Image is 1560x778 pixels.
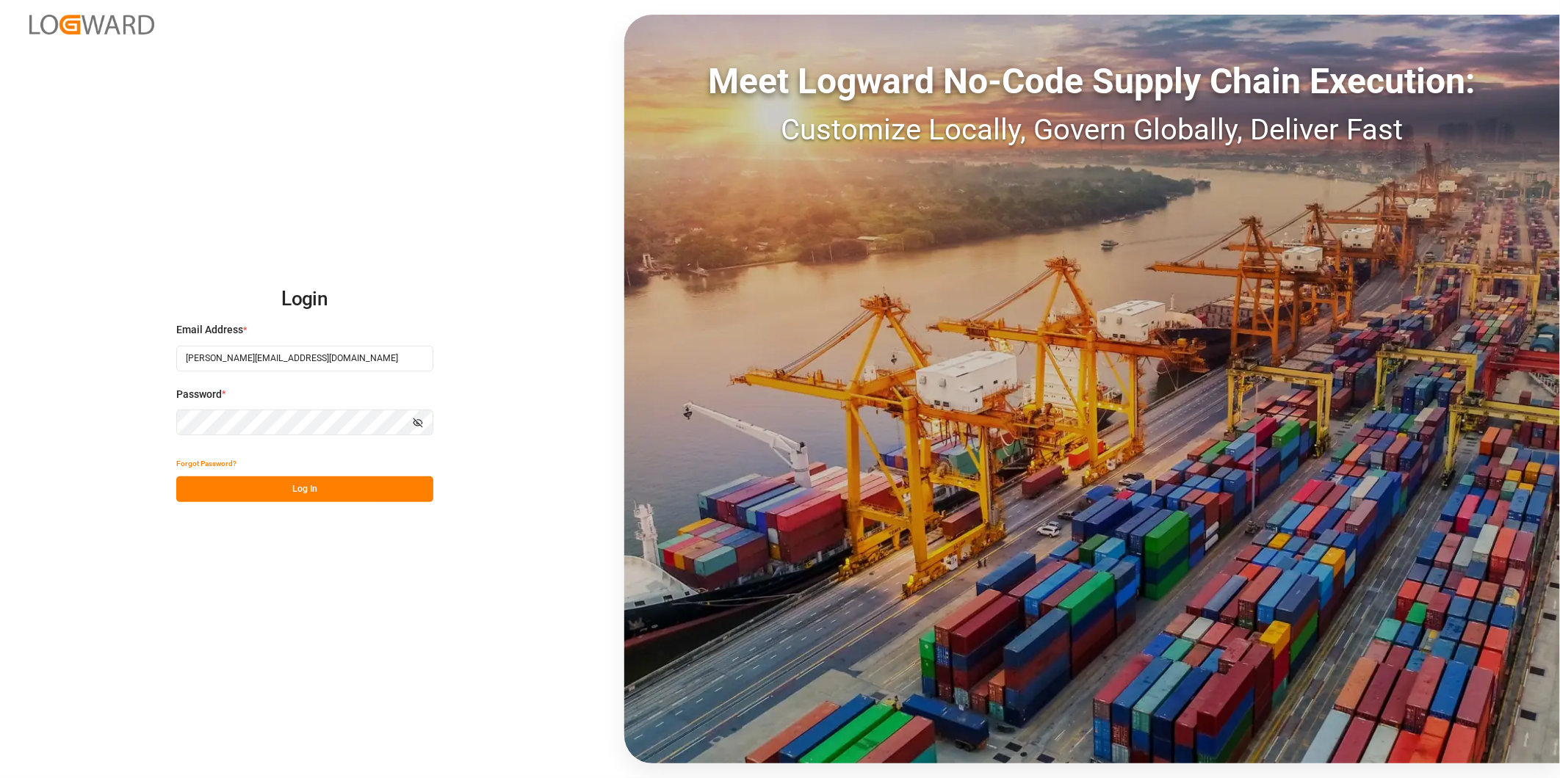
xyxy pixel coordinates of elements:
[29,15,154,34] img: Logward_new_orange.png
[176,476,433,502] button: Log In
[624,55,1560,108] div: Meet Logward No-Code Supply Chain Execution:
[624,108,1560,152] div: Customize Locally, Govern Globally, Deliver Fast
[176,276,433,323] h2: Login
[176,387,222,402] span: Password
[176,322,243,338] span: Email Address
[176,451,236,476] button: Forgot Password?
[176,346,433,371] input: Enter your email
